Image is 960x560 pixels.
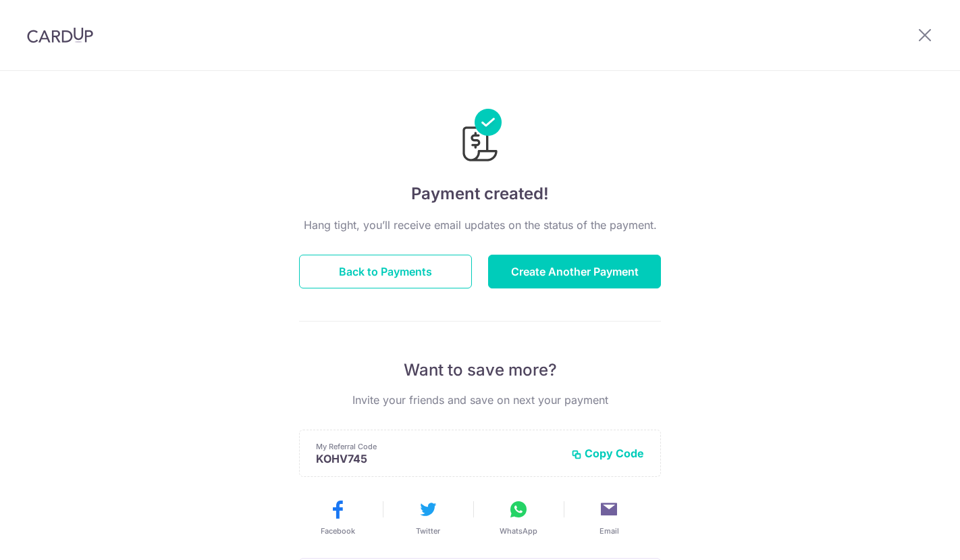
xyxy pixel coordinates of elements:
[299,182,661,206] h4: Payment created!
[571,447,644,460] button: Copy Code
[479,499,558,536] button: WhatsApp
[27,27,93,43] img: CardUp
[316,452,560,465] p: KOHV745
[316,441,560,452] p: My Referral Code
[299,255,472,288] button: Back to Payments
[416,526,440,536] span: Twitter
[458,109,502,166] img: Payments
[299,217,661,233] p: Hang tight, you’ll receive email updates on the status of the payment.
[500,526,537,536] span: WhatsApp
[488,255,661,288] button: Create Another Payment
[388,499,468,536] button: Twitter
[299,359,661,381] p: Want to save more?
[599,526,619,536] span: Email
[569,499,649,536] button: Email
[299,392,661,408] p: Invite your friends and save on next your payment
[298,499,377,536] button: Facebook
[321,526,355,536] span: Facebook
